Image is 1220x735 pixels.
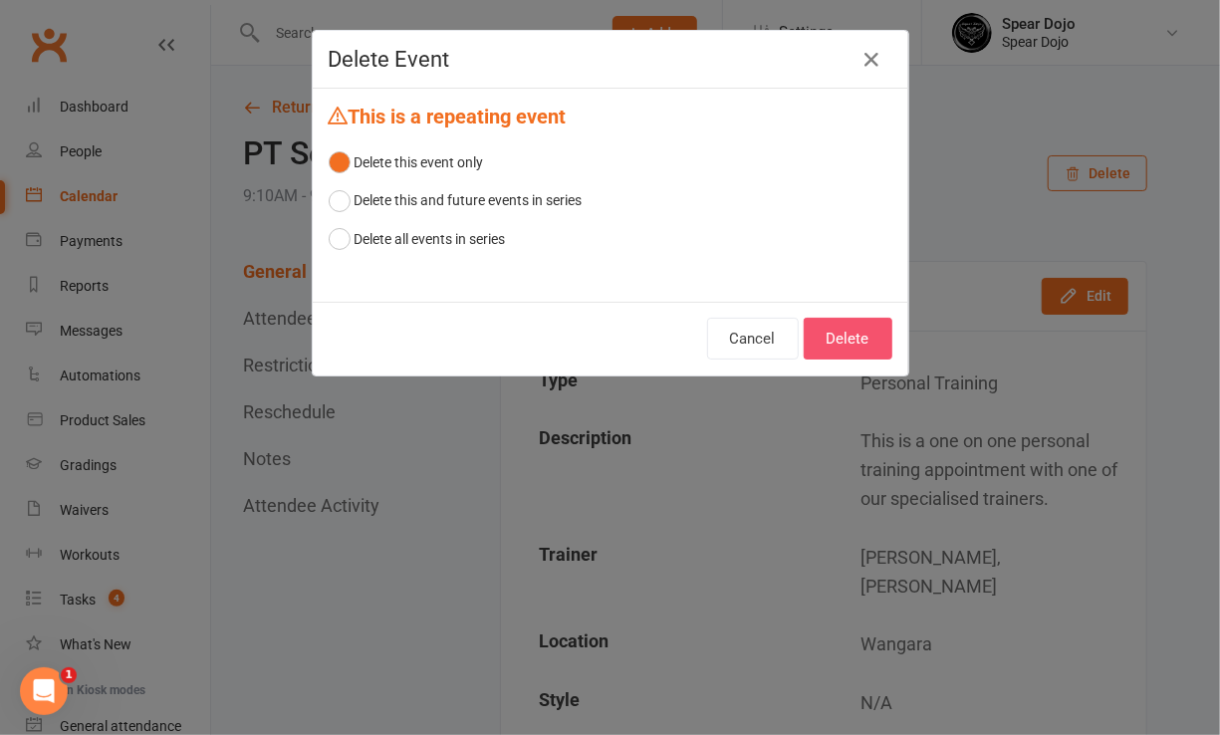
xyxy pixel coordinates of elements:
button: Close [856,44,888,76]
button: Delete all events in series [329,220,506,258]
button: Delete [804,318,892,360]
button: Delete this event only [329,143,484,181]
button: Delete this and future events in series [329,181,583,219]
span: 1 [61,667,77,683]
h4: This is a repeating event [329,105,892,127]
button: Cancel [707,318,799,360]
iframe: Intercom live chat [20,667,68,715]
h4: Delete Event [329,47,892,72]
